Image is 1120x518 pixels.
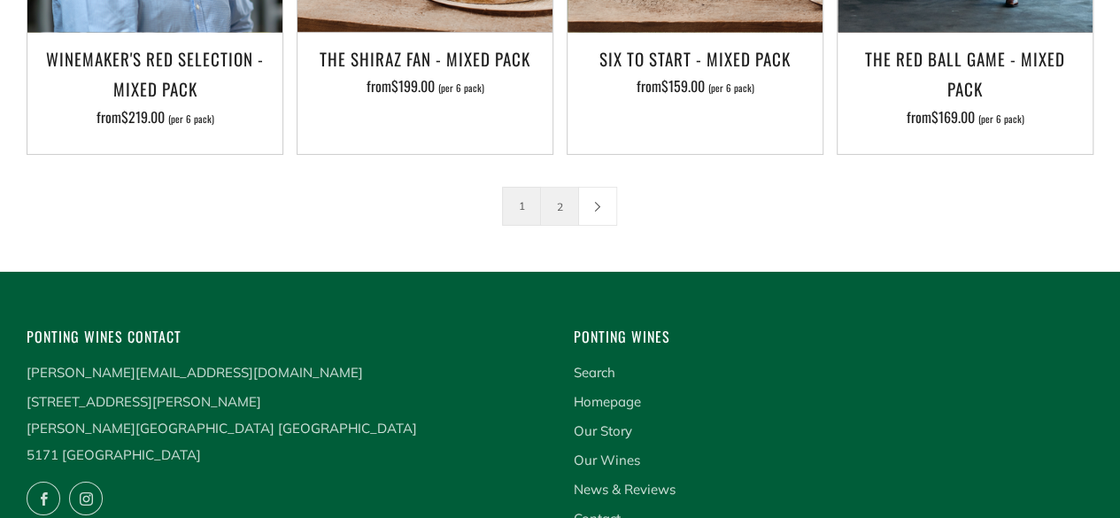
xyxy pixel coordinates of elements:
a: News & Reviews [574,481,676,498]
a: The Shiraz Fan - Mixed Pack from$199.00 (per 6 pack) [297,43,552,132]
a: Winemaker's Red Selection - Mixed Pack from$219.00 (per 6 pack) [27,43,282,132]
span: 1 [502,187,541,226]
a: Our Wines [574,452,640,468]
span: (per 6 pack) [168,114,214,124]
h3: The Red Ball Game - Mixed Pack [846,43,1084,104]
a: Homepage [574,393,641,410]
p: [STREET_ADDRESS][PERSON_NAME] [PERSON_NAME][GEOGRAPHIC_DATA] [GEOGRAPHIC_DATA] 5171 [GEOGRAPHIC_D... [27,389,547,468]
span: from [907,106,1024,128]
h3: Winemaker's Red Selection - Mixed Pack [36,43,274,104]
span: from [367,75,484,97]
span: from [637,75,754,97]
a: Our Story [574,422,632,439]
span: $169.00 [931,106,975,128]
h3: The Shiraz Fan - Mixed Pack [306,43,544,73]
a: Search [574,364,615,381]
span: from [97,106,214,128]
span: (per 6 pack) [978,114,1024,124]
a: The Red Ball Game - Mixed Pack from$169.00 (per 6 pack) [838,43,1093,132]
h4: Ponting Wines [574,325,1094,349]
h4: Ponting Wines Contact [27,325,547,349]
a: 2 [541,188,578,225]
a: [PERSON_NAME][EMAIL_ADDRESS][DOMAIN_NAME] [27,364,363,381]
a: Six To Start - Mixed Pack from$159.00 (per 6 pack) [568,43,823,132]
h3: Six To Start - Mixed Pack [576,43,814,73]
span: $199.00 [391,75,435,97]
span: $219.00 [121,106,165,128]
span: (per 6 pack) [438,83,484,93]
span: $159.00 [661,75,705,97]
span: (per 6 pack) [708,83,754,93]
